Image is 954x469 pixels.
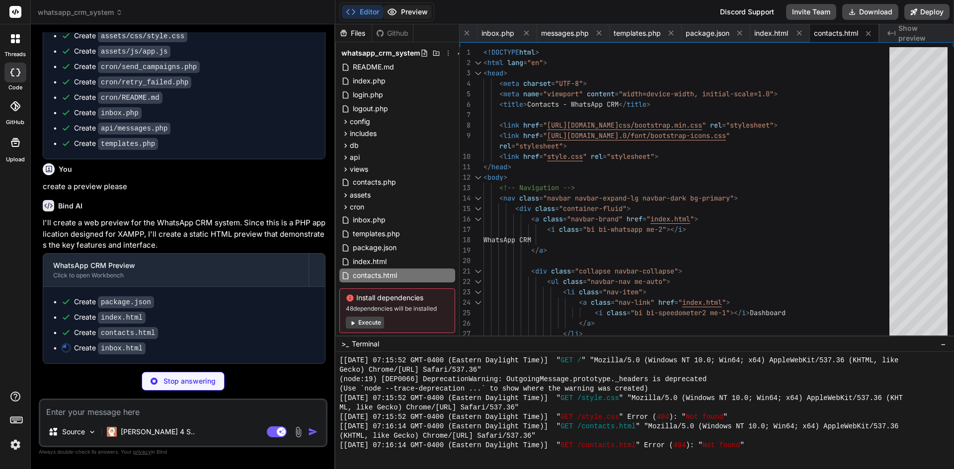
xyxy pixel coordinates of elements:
span: content [587,89,615,98]
span: = [539,121,543,130]
span: > [774,89,778,98]
span: GET [560,394,573,403]
div: Click to collapse the range. [472,214,484,224]
span: name [523,89,539,98]
span: a [539,246,543,255]
span: = [603,152,607,161]
span: <!DOCTYPE [483,48,519,57]
span: config [350,117,370,127]
span: < [547,277,551,286]
span: rel [499,141,511,150]
span: Install dependencies [346,293,449,303]
span: ></ [730,308,742,317]
span: /style.css [577,394,619,403]
span: href [523,152,539,161]
div: 18 [460,235,471,245]
div: Click to collapse the range. [472,276,484,287]
span: = [523,58,527,67]
span: / [577,356,581,365]
span: = [539,194,543,202]
span: > [682,225,686,234]
img: Claude 4 Sonnet [107,427,117,437]
div: Click to open Workbench [53,271,299,279]
span: = [571,267,575,275]
span: = [642,214,646,223]
button: Deploy [904,4,950,20]
span: "stylesheet" [515,141,563,150]
div: Create [74,328,158,338]
code: package.json [98,296,154,308]
div: 10 [460,151,471,162]
span: </ [483,162,491,171]
span: Gecko) Chrome/[URL] Safari/537.36" [339,365,481,375]
p: Stop answering [163,376,216,386]
span: " [583,152,587,161]
div: Create [74,108,142,118]
span: = [551,79,555,88]
span: " [543,131,547,140]
span: class [607,308,627,317]
span: meta [503,89,519,98]
div: 27 [460,329,471,339]
div: 4 [460,78,471,89]
span: < [531,214,535,223]
div: Files [335,28,372,38]
span: href [523,121,539,130]
span: README.md [352,61,395,73]
div: WhatsApp CRM Preview [53,261,299,270]
button: Download [842,4,898,20]
span: < [515,204,519,213]
span: meta [503,79,519,88]
span: a [535,214,539,223]
span: 404 [656,412,669,422]
span: title [503,100,523,109]
span: GET [560,412,573,422]
span: api [350,152,360,162]
span: inbox.php [352,214,387,226]
div: 25 [460,308,471,318]
code: cron/send_campaigns.php [98,61,200,73]
span: = [722,121,726,130]
span: class [535,204,555,213]
span: [URL][DOMAIN_NAME]. [547,131,623,140]
span: a [583,298,587,307]
span: > [734,194,738,202]
code: assets/css/style.css [98,30,187,42]
div: Create [74,77,191,87]
span: "bi bi-whatsapp me-2" [583,225,666,234]
span: > [746,308,750,317]
div: 2 [460,58,471,68]
span: assets [350,190,371,200]
div: 15 [460,203,471,214]
span: contacts.php [352,176,397,188]
div: Create [74,123,170,134]
span: > [535,48,539,57]
span: "navbar navbar-expand-lg navbar-dark bg-primary" [543,194,734,202]
span: > [694,214,698,223]
div: Create [74,31,187,41]
span: " [646,214,650,223]
span: package.json [352,242,397,254]
img: Pick Models [88,428,96,436]
span: li [571,329,579,338]
label: GitHub [6,118,24,127]
span: = [599,287,603,296]
span: /contacts.html [577,422,636,431]
label: threads [4,50,26,59]
span: WhatsApp CRM [483,235,531,244]
span: " "Mozilla/5.0 (Windows NT 10.0; Win64; x64) AppleWebKit/537.36 (KHT [619,394,903,403]
div: Create [74,343,146,353]
img: settings [7,436,24,453]
span: ML, like Gecko) Chrome/[URL] Safari/537.36" [339,403,519,412]
div: Click to collapse the range. [472,203,484,214]
span: < [499,194,503,202]
span: < [483,173,487,182]
span: < [563,287,567,296]
span: charset [523,79,551,88]
span: < [499,131,503,140]
span: /style.css [577,412,619,422]
span: includes [350,129,377,138]
div: Create [74,312,146,323]
div: 20 [460,256,471,266]
span: i [678,225,682,234]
